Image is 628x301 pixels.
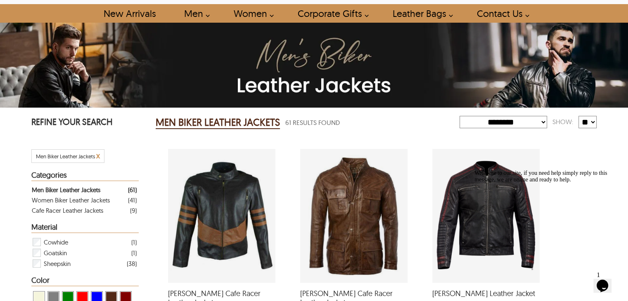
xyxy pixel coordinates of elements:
[32,185,100,195] div: Men Biker Leather Jackets
[285,118,340,128] span: 61 Results Found
[31,171,139,181] div: Heading Filter Men Biker Leather Jackets by Categories
[471,167,620,264] iframe: chat widget
[32,195,137,205] a: Filter Women Biker Leather Jackets
[32,205,103,216] div: Cafe Racer Leather Jackets
[156,116,280,129] h2: MEN BIKER LEATHER JACKETS
[3,3,152,16] div: Welcome to our site, if you need help simply reply to this message, we are online and ready to help.
[175,4,214,23] a: shop men's leather jackets
[288,4,373,23] a: Shop Leather Corporate Gifts
[31,223,139,233] div: Heading Filter Men Biker Leather Jackets by Material
[32,247,137,258] div: Filter Goatskin Men Biker Leather Jackets
[44,258,71,269] span: Sheepskin
[593,268,620,293] iframe: chat widget
[383,4,457,23] a: Shop Leather Bags
[224,4,278,23] a: Shop Women Leather Jackets
[32,258,137,269] div: Filter Sheepskin Men Biker Leather Jackets
[32,185,137,195] a: Filter Men Biker Leather Jackets
[128,185,137,195] div: ( 61 )
[130,205,137,216] div: ( 9 )
[3,3,136,16] span: Welcome to our site, if you need help simply reply to this message, we are online and ready to help.
[31,276,139,286] div: Heading Filter Men Biker Leather Jackets by Color
[44,247,67,258] span: Goatskin
[32,237,137,247] div: Filter Cowhide Men Biker Leather Jackets
[467,4,534,23] a: contact-us
[128,195,137,205] div: ( 41 )
[127,259,137,269] div: ( 38 )
[32,195,110,205] div: Women Biker Leather Jackets
[94,4,165,23] a: Shop New Arrivals
[44,237,68,247] span: Cowhide
[96,153,100,160] a: Cancel Filter
[32,205,137,216] a: Filter Cafe Racer Leather Jackets
[131,248,137,258] div: ( 1 )
[31,116,139,129] p: REFINE YOUR SEARCH
[547,115,578,129] div: Show:
[96,151,100,160] span: x
[432,289,540,298] span: Caleb Biker Leather Jacket
[131,237,137,247] div: ( 1 )
[36,153,95,160] span: Filter Men Biker Leather Jackets
[156,114,460,131] div: Men Biker Leather Jackets 61 Results Found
